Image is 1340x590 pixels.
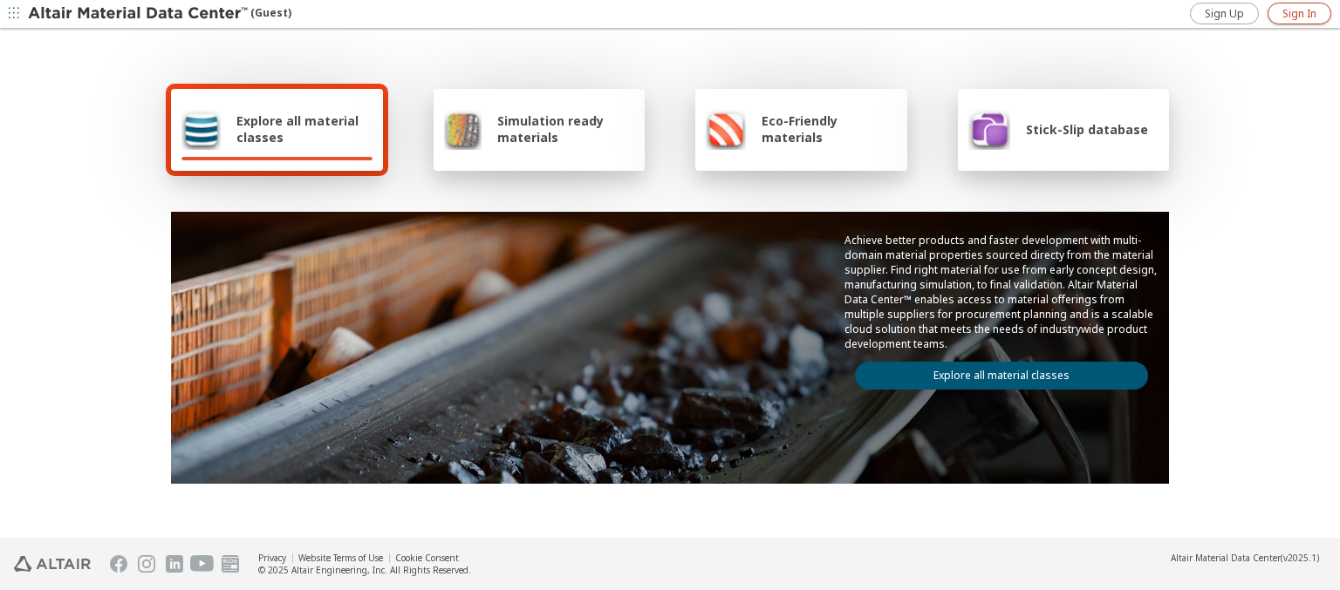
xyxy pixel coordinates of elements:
img: Altair Engineering [14,556,91,572]
span: Sign In [1282,7,1316,21]
div: (v2025.1) [1171,552,1319,564]
p: Achieve better products and faster development with multi-domain material properties sourced dire... [844,233,1159,351]
a: Sign Up [1190,3,1259,24]
span: Simulation ready materials [497,112,634,146]
img: Simulation ready materials [444,108,482,150]
img: Altair Material Data Center [28,5,250,23]
span: Explore all material classes [236,112,373,146]
a: Privacy [258,552,286,564]
a: Website Terms of Use [298,552,383,564]
img: Explore all material classes [181,108,221,150]
img: Stick-Slip database [968,108,1010,150]
div: (Guest) [28,5,291,23]
span: Sign Up [1205,7,1244,21]
a: Cookie Consent [395,552,459,564]
span: Eco-Friendly materials [762,112,896,146]
span: Stick-Slip database [1026,121,1148,138]
a: Sign In [1268,3,1331,24]
a: Explore all material classes [855,362,1148,390]
img: Eco-Friendly materials [706,108,746,150]
div: © 2025 Altair Engineering, Inc. All Rights Reserved. [258,564,471,576]
span: Altair Material Data Center [1171,552,1281,564]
